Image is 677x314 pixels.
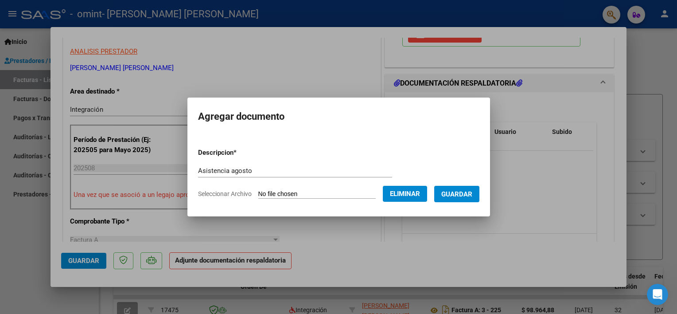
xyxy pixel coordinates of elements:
h2: Agregar documento [198,108,479,125]
button: Eliminar [383,186,427,202]
button: Guardar [434,186,479,202]
span: Eliminar [390,190,420,198]
span: Seleccionar Archivo [198,190,252,197]
p: Descripcion [198,148,283,158]
iframe: Intercom live chat [647,284,668,305]
span: Guardar [441,190,472,198]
